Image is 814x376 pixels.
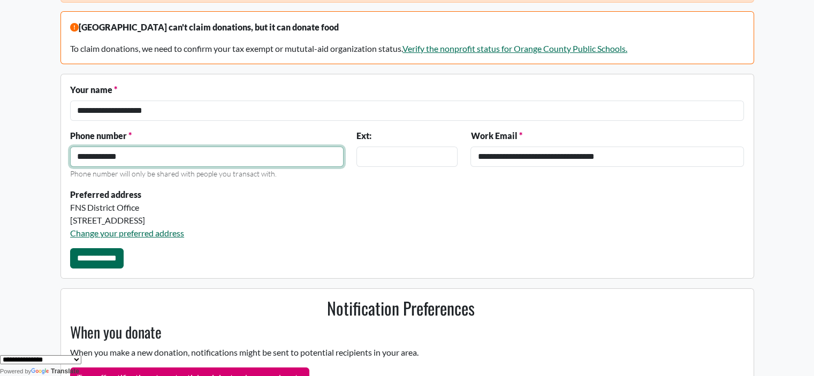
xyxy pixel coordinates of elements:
[64,346,737,359] p: When you make a new donation, notifications might be sent to potential recipients in your area.
[70,21,744,34] p: [GEOGRAPHIC_DATA] can't claim donations, but it can donate food
[470,129,522,142] label: Work Email
[70,83,117,96] label: Your name
[402,43,627,53] a: Verify the nonprofit status for Orange County Public Schools.
[70,228,184,238] a: Change your preferred address
[70,201,458,214] div: FNS District Office
[70,129,132,142] label: Phone number
[31,367,79,375] a: Translate
[70,42,744,55] p: To claim donations, we need to confirm your tax exempt or mututal-aid organization status.
[70,169,277,178] small: Phone number will only be shared with people you transact with.
[64,323,737,341] h3: When you donate
[70,214,458,227] div: [STREET_ADDRESS]
[356,129,371,142] label: Ext:
[31,368,51,375] img: Google Translate
[70,189,141,199] strong: Preferred address
[64,298,737,318] h2: Notification Preferences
